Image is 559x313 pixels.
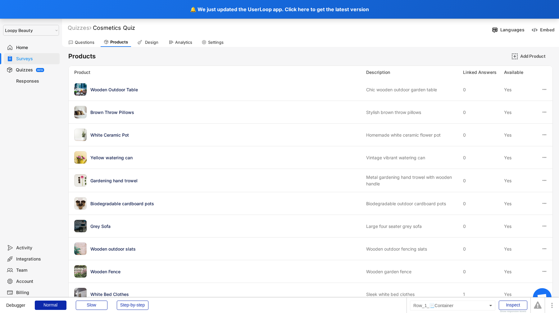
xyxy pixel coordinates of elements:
div: 0 [463,132,500,138]
div: Chic wooden outdoor garden table [366,86,459,93]
div: Metal gardening hand trowel with wooden handle [366,174,459,187]
div: Analytics [175,40,192,45]
div: Biodegradable outdoor cardboard pots [366,200,459,207]
div: White Bed Clothes [90,291,362,297]
div: Activity [16,245,57,251]
div: Embed [540,27,554,33]
div: Description [366,69,459,75]
div: Homemade white ceramic flower pot [366,132,459,138]
div: Available [504,69,535,75]
div: Questions [75,40,94,45]
div: Stylish brown throw pillows [366,109,459,116]
font: Cosmetics Quiz [93,25,135,31]
div: Debugger [6,297,25,307]
div: Vintage vibrant watering can [366,154,459,161]
div: Large four seater grey sofa [366,223,459,229]
div: 0 [463,109,500,116]
div: Quizzes [16,67,33,73]
div: Yes [504,291,535,297]
div: 1 [463,291,500,297]
div: Team [16,267,57,273]
div: Surveys [16,56,57,62]
div: Yes [504,246,535,252]
div: Sleek white bed clothes [366,291,459,297]
div: 0 [463,223,500,229]
div: Yes [504,86,535,93]
div: Wooden garden fence [366,268,459,275]
div: Quizzes [68,24,91,31]
img: EmbedMinor.svg [531,27,538,33]
div: Gardening hand trowel [90,177,362,184]
div: Linked Answers [463,69,500,75]
div: Yes [504,268,535,275]
div: 0 [463,200,500,207]
div: Billing [16,290,57,296]
div: Yes [504,154,535,161]
div: Responses [16,78,57,84]
div: Yes [504,200,535,207]
div: 0 [463,154,500,161]
div: Yellow watering can [90,154,362,161]
div: Languages [500,27,525,33]
div: 0 [463,177,500,184]
div: Yes [504,177,535,184]
div: Yes [504,132,535,138]
div: Integrations [16,256,57,262]
div: Home [16,45,57,51]
div: 0 [463,86,500,93]
div: 0 [463,268,500,275]
div: Show responsive boxes [499,310,527,313]
div: Row_1_📃Container [410,301,495,311]
div: White Ceramic Pot [90,132,362,138]
div: Design [144,40,159,45]
div: Account [16,279,57,284]
div: Wooden outdoor slats [90,246,362,252]
div: Biodegradable cardboard pots [90,200,362,207]
div: Slow [76,301,107,310]
img: Language%20Icon.svg [492,27,498,33]
div: Inspect [499,301,527,310]
div: BETA [37,69,43,71]
div: Product [74,69,362,75]
div: Open chat [533,288,552,307]
div: 0 [463,246,500,252]
div: Brown Throw Pillows [90,109,362,116]
div: Wooden Fence [90,268,362,275]
h6: Products [68,52,96,61]
div: Grey Sofa [90,223,362,229]
div: Add Product [520,53,551,59]
div: Yes [504,223,535,229]
div: Yes [504,109,535,116]
div: Normal [35,301,66,310]
div: Settings [208,40,224,45]
div: Products [110,39,128,45]
div: Wooden Outdoor Table [90,86,362,93]
div: Wooden outdoor fencing slats [366,246,459,252]
img: AddMajor.svg [511,53,518,60]
div: Step-by-step [117,301,148,310]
